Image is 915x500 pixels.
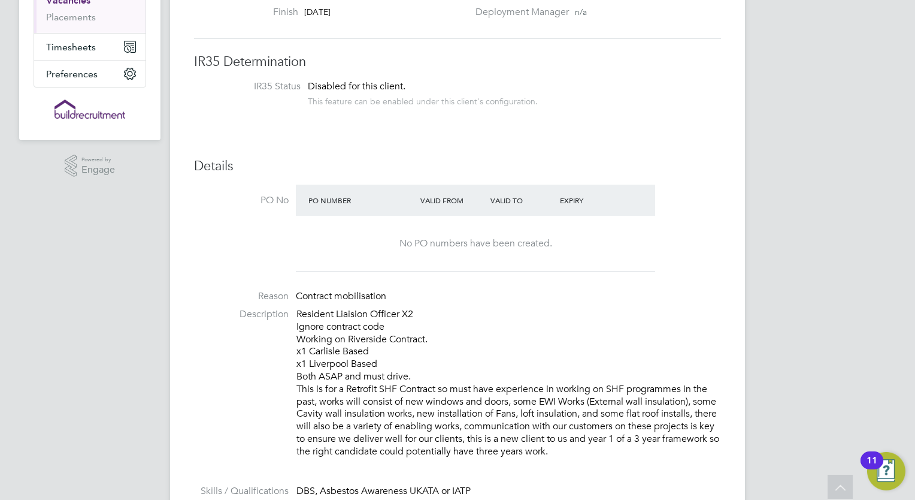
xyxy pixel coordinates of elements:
[308,80,405,92] span: Disabled for this client.
[34,100,146,119] a: Go to home page
[867,452,905,490] button: Open Resource Center, 11 new notifications
[46,68,98,80] span: Preferences
[65,155,116,177] a: Powered byEngage
[194,485,289,498] label: Skills / Qualifications
[575,7,587,17] span: n/a
[194,290,289,303] label: Reason
[305,189,417,211] div: PO Number
[81,155,115,165] span: Powered by
[296,290,386,302] span: Contract mobilisation
[308,237,643,250] div: No PO numbers have been created.
[866,460,877,476] div: 11
[194,194,289,207] label: PO No
[468,6,569,19] label: Deployment Manager
[232,6,298,19] label: Finish
[194,53,721,71] h3: IR35 Determination
[194,158,721,175] h3: Details
[304,7,331,17] span: [DATE]
[487,189,558,211] div: Valid To
[296,485,721,498] div: DBS, Asbestos Awareness UKATA or IATP
[81,165,115,175] span: Engage
[296,308,721,458] p: Resident Liaision Officer X2 Ignore contract code Working on Riverside Contract. x1 Carlisle Base...
[34,34,146,60] button: Timesheets
[417,189,487,211] div: Valid From
[557,189,627,211] div: Expiry
[206,80,301,93] label: IR35 Status
[54,100,125,119] img: buildrec-logo-retina.png
[194,308,289,321] label: Description
[46,41,96,53] span: Timesheets
[34,61,146,87] button: Preferences
[308,93,538,107] div: This feature can be enabled under this client's configuration.
[46,11,96,23] a: Placements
